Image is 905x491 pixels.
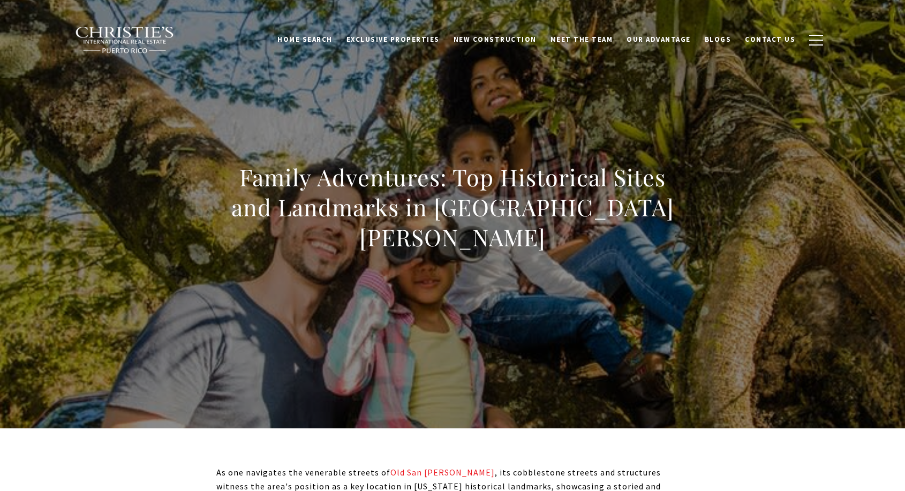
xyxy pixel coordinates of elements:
a: New Construction [447,29,544,50]
span: Our Advantage [627,35,691,44]
h1: Family Adventures: Top Historical Sites and Landmarks in [GEOGRAPHIC_DATA][PERSON_NAME] [216,162,689,252]
a: Old San [PERSON_NAME] [390,467,495,478]
a: Blogs [698,29,738,50]
span: Exclusive Properties [346,35,440,44]
a: Home Search [270,29,340,50]
img: Christie's International Real Estate black text logo [75,26,175,54]
a: Exclusive Properties [340,29,447,50]
a: Our Advantage [620,29,698,50]
span: As one navigates the venerable streets of [216,467,390,478]
span: New Construction [454,35,537,44]
a: Meet the Team [544,29,620,50]
span: Contact Us [745,35,795,44]
span: Blogs [705,35,731,44]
